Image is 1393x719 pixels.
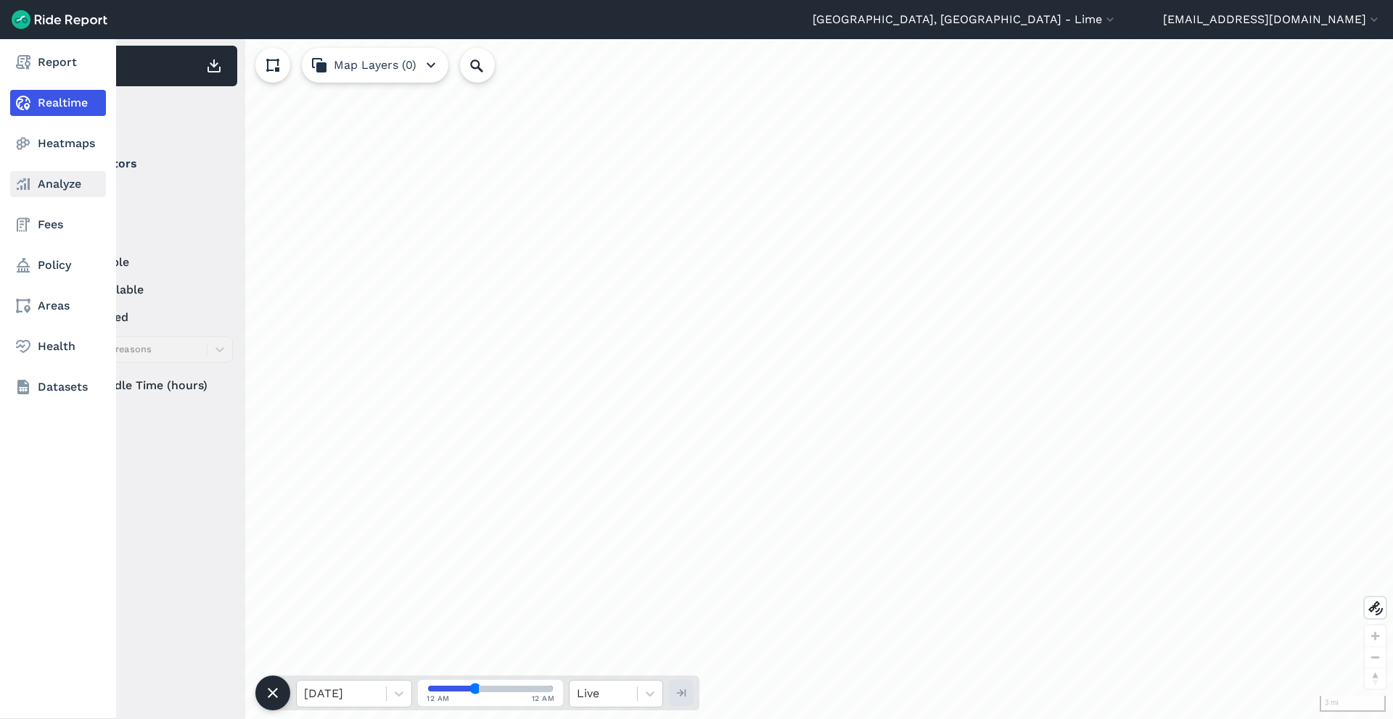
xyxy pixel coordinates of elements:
[10,90,106,116] a: Realtime
[10,130,106,157] a: Heatmaps
[53,93,237,138] div: Filter
[59,213,231,254] summary: Status
[10,171,106,197] a: Analyze
[59,373,233,399] div: Idle Time (hours)
[427,693,450,704] span: 12 AM
[46,39,1393,719] div: loading
[59,254,233,271] label: available
[59,184,233,201] label: Lime
[302,48,448,83] button: Map Layers (0)
[12,10,107,29] img: Ride Report
[59,144,231,184] summary: Operators
[1163,11,1381,28] button: [EMAIL_ADDRESS][DOMAIN_NAME]
[10,374,106,400] a: Datasets
[813,11,1117,28] button: [GEOGRAPHIC_DATA], [GEOGRAPHIC_DATA] - Lime
[10,293,106,319] a: Areas
[10,333,106,359] a: Health
[10,212,106,238] a: Fees
[10,252,106,278] a: Policy
[460,48,518,83] input: Search Location or Vehicles
[59,281,233,299] label: unavailable
[59,309,233,326] label: reserved
[532,693,555,704] span: 12 AM
[10,49,106,75] a: Report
